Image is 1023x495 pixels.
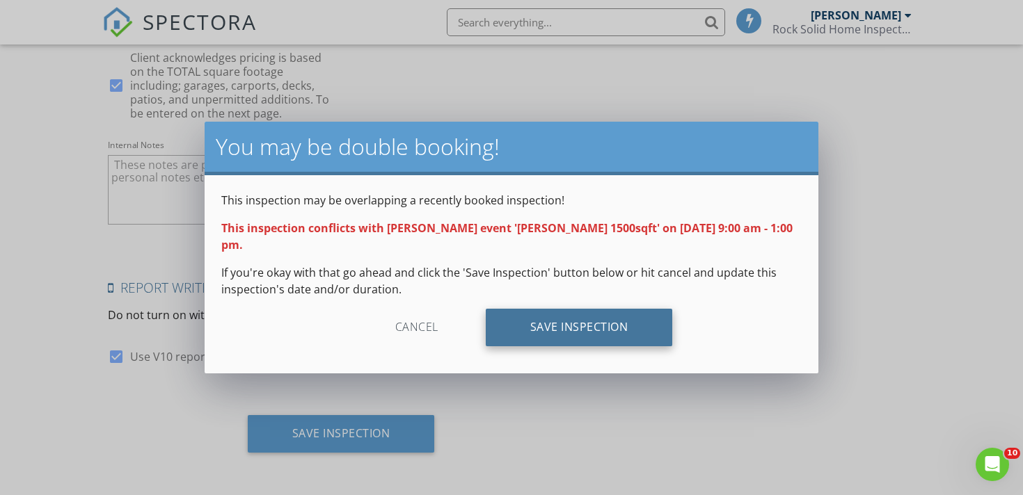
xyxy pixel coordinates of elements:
p: This inspection may be overlapping a recently booked inspection! [221,192,802,209]
div: Cancel [351,309,483,346]
h2: You may be double booking! [216,133,807,161]
iframe: Intercom live chat [976,448,1009,481]
strong: This inspection conflicts with [PERSON_NAME] event '[PERSON_NAME] 1500sqft' on [DATE] 9:00 am - 1... [221,220,793,252]
div: Save Inspection [486,309,673,346]
p: If you're okay with that go ahead and click the 'Save Inspection' button below or hit cancel and ... [221,264,802,298]
span: 10 [1004,448,1020,459]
